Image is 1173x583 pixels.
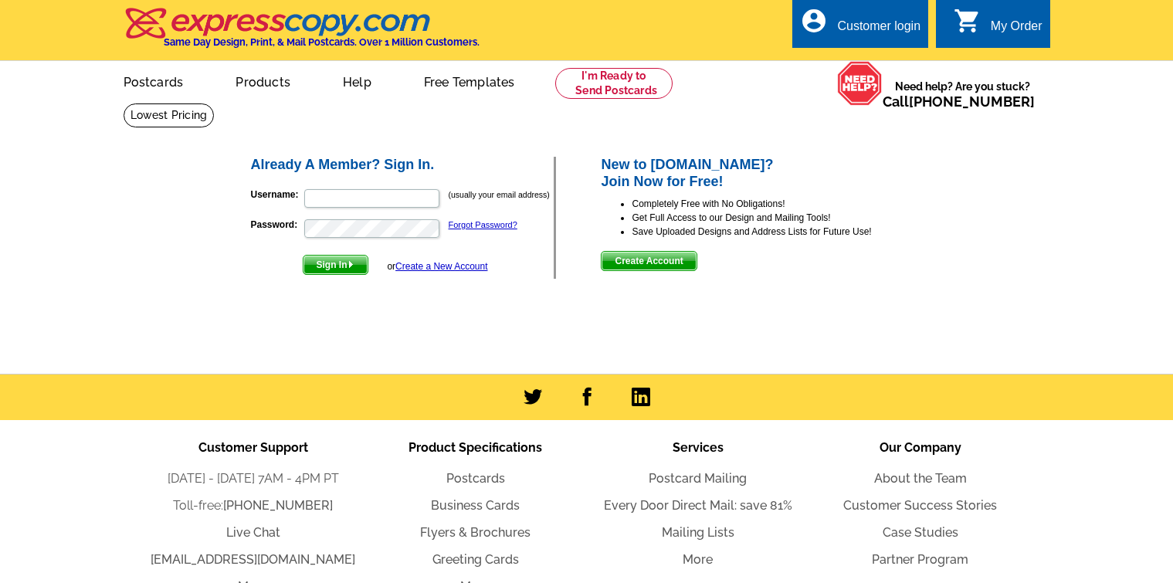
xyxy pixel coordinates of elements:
[431,498,520,513] a: Business Cards
[409,440,542,455] span: Product Specifications
[432,552,519,567] a: Greeting Cards
[449,220,517,229] a: Forgot Password?
[347,261,354,268] img: button-next-arrow-white.png
[602,252,696,270] span: Create Account
[303,256,368,274] span: Sign In
[991,19,1042,41] div: My Order
[198,440,308,455] span: Customer Support
[954,7,981,35] i: shopping_cart
[395,261,487,272] a: Create a New Account
[800,17,920,36] a: account_circle Customer login
[446,471,505,486] a: Postcards
[142,469,364,488] li: [DATE] - [DATE] 7AM - 4PM PT
[837,61,883,106] img: help
[800,7,828,35] i: account_circle
[420,525,531,540] a: Flyers & Brochures
[872,552,968,567] a: Partner Program
[399,63,540,99] a: Free Templates
[662,525,734,540] a: Mailing Lists
[883,79,1042,110] span: Need help? Are you stuck?
[649,471,747,486] a: Postcard Mailing
[843,498,997,513] a: Customer Success Stories
[837,19,920,41] div: Customer login
[164,36,480,48] h4: Same Day Design, Print, & Mail Postcards. Over 1 Million Customers.
[223,498,333,513] a: [PHONE_NUMBER]
[387,259,487,273] div: or
[883,525,958,540] a: Case Studies
[251,188,303,202] label: Username:
[632,211,924,225] li: Get Full Access to our Design and Mailing Tools!
[909,93,1035,110] a: [PHONE_NUMBER]
[318,63,396,99] a: Help
[211,63,315,99] a: Products
[124,19,480,48] a: Same Day Design, Print, & Mail Postcards. Over 1 Million Customers.
[880,440,961,455] span: Our Company
[874,471,967,486] a: About the Team
[151,552,355,567] a: [EMAIL_ADDRESS][DOMAIN_NAME]
[604,498,792,513] a: Every Door Direct Mail: save 81%
[303,255,368,275] button: Sign In
[683,552,713,567] a: More
[601,251,697,271] button: Create Account
[632,197,924,211] li: Completely Free with No Obligations!
[251,218,303,232] label: Password:
[449,190,550,199] small: (usually your email address)
[142,497,364,515] li: Toll-free:
[226,525,280,540] a: Live Chat
[673,440,724,455] span: Services
[601,157,924,190] h2: New to [DOMAIN_NAME]? Join Now for Free!
[883,93,1035,110] span: Call
[99,63,208,99] a: Postcards
[954,17,1042,36] a: shopping_cart My Order
[632,225,924,239] li: Save Uploaded Designs and Address Lists for Future Use!
[251,157,554,174] h2: Already A Member? Sign In.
